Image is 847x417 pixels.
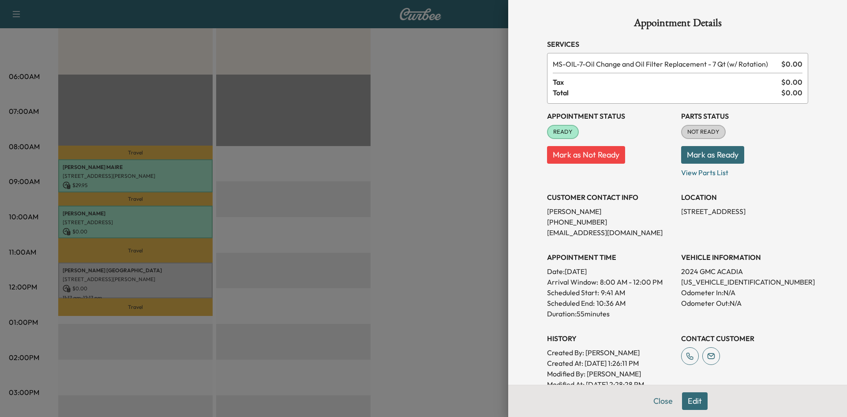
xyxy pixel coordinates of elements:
button: Edit [682,392,708,410]
button: Close [648,392,678,410]
p: 10:36 AM [596,298,626,308]
p: Scheduled End: [547,298,595,308]
span: Tax [553,77,781,87]
span: Oil Change and Oil Filter Replacement - 7 Qt (w/ Rotation) [553,59,778,69]
p: [EMAIL_ADDRESS][DOMAIN_NAME] [547,227,674,238]
p: Scheduled Start: [547,287,599,298]
button: Mark as Not Ready [547,146,625,164]
p: [PERSON_NAME] [547,206,674,217]
p: Created At : [DATE] 1:26:11 PM [547,358,674,368]
h3: CONTACT CUSTOMER [681,333,808,344]
h3: Services [547,39,808,49]
p: Date: [DATE] [547,266,674,277]
h3: History [547,333,674,344]
p: 9:41 AM [601,287,625,298]
button: Mark as Ready [681,146,744,164]
p: Modified By : [PERSON_NAME] [547,368,674,379]
span: 8:00 AM - 12:00 PM [600,277,663,287]
p: View Parts List [681,164,808,178]
p: Modified At : [DATE] 2:28:28 PM [547,379,674,390]
p: [US_VEHICLE_IDENTIFICATION_NUMBER] [681,277,808,287]
h3: VEHICLE INFORMATION [681,252,808,263]
span: $ 0.00 [781,77,802,87]
h1: Appointment Details [547,18,808,32]
p: [STREET_ADDRESS] [681,206,808,217]
span: $ 0.00 [781,59,802,69]
span: $ 0.00 [781,87,802,98]
h3: Appointment Status [547,111,674,121]
h3: Parts Status [681,111,808,121]
h3: LOCATION [681,192,808,203]
span: Total [553,87,781,98]
p: Created By : [PERSON_NAME] [547,347,674,358]
p: Odometer In: N/A [681,287,808,298]
h3: APPOINTMENT TIME [547,252,674,263]
p: Odometer Out: N/A [681,298,808,308]
p: [PHONE_NUMBER] [547,217,674,227]
p: Duration: 55 minutes [547,308,674,319]
h3: CUSTOMER CONTACT INFO [547,192,674,203]
span: READY [548,128,578,136]
span: NOT READY [682,128,725,136]
p: Arrival Window: [547,277,674,287]
p: 2024 GMC ACADIA [681,266,808,277]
